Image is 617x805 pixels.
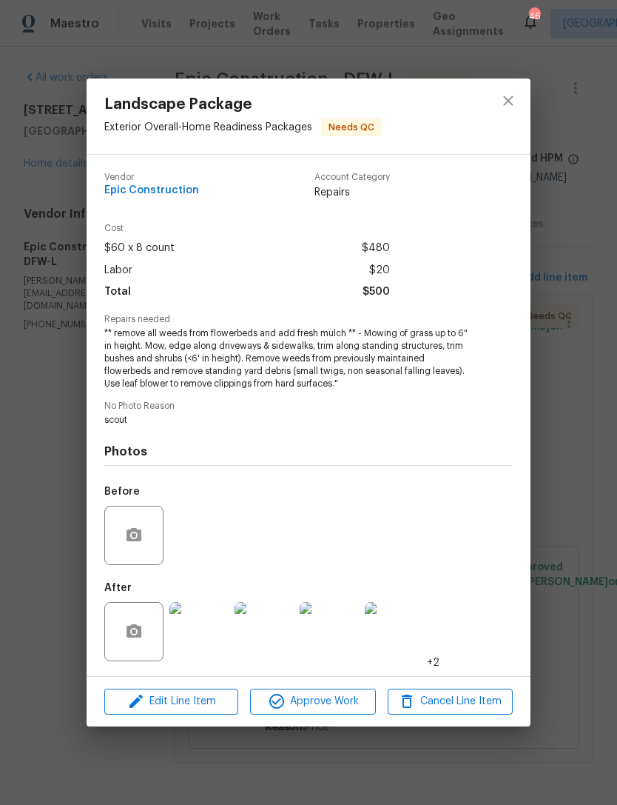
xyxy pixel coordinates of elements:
button: Approve Work [250,689,375,715]
span: Approve Work [254,692,371,711]
span: Needs QC [323,120,380,135]
span: Edit Line Item [109,692,234,711]
span: $480 [362,238,390,259]
span: Cancel Line Item [392,692,508,711]
span: Exterior Overall - Home Readiness Packages [104,122,312,133]
span: Landscape Package [104,96,382,113]
h4: Photos [104,444,513,459]
button: Edit Line Item [104,689,238,715]
span: Repairs needed [104,315,513,324]
button: Cancel Line Item [388,689,513,715]
span: Cost [104,224,390,233]
div: 46 [529,9,539,24]
h5: After [104,583,132,593]
span: ** remove all weeds from flowerbeds and add fresh mulch ** - Mowing of grass up to 6" in height. ... [104,327,472,390]
h5: Before [104,487,140,497]
span: $500 [363,281,390,303]
span: Epic Construction [104,185,199,196]
span: Total [104,281,131,303]
span: Vendor [104,173,199,182]
span: Account Category [314,173,390,182]
span: scout [104,414,472,427]
span: +2 [427,655,439,670]
span: $60 x 8 count [104,238,175,259]
span: $20 [369,260,390,281]
span: Repairs [314,185,390,200]
span: Labor [104,260,132,281]
span: No Photo Reason [104,401,513,411]
button: close [490,83,526,118]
